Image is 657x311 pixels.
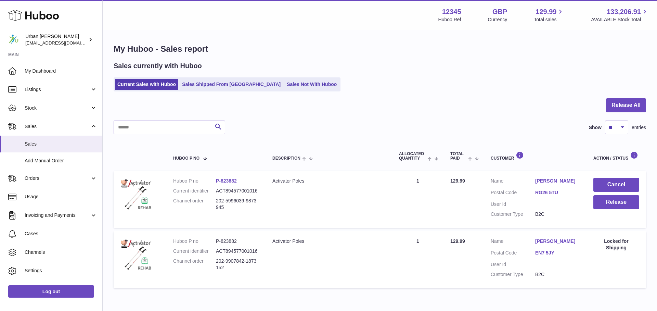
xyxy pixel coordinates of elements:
[535,238,580,245] a: [PERSON_NAME]
[216,238,259,245] dd: P-823882
[173,198,216,211] dt: Channel order
[593,238,639,251] div: Locked for Shipping
[8,285,94,298] a: Log out
[442,7,461,16] strong: 12345
[535,271,580,278] dd: B2C
[120,178,155,212] img: 1690555945.png
[216,178,237,184] a: P-823882
[25,33,87,46] div: Urban [PERSON_NAME]
[8,35,18,45] img: orders@urbanpoling.com
[450,238,465,244] span: 129.99
[535,178,580,184] a: [PERSON_NAME]
[593,151,639,161] div: Action / Status
[173,178,216,184] dt: Huboo P no
[25,158,97,164] span: Add Manual Order
[534,16,564,23] span: Total sales
[216,248,259,254] dd: ACT894577001016
[492,7,507,16] strong: GBP
[284,79,339,90] a: Sales Not With Huboo
[25,231,97,237] span: Cases
[272,156,300,161] span: Description
[593,178,639,192] button: Cancel
[535,211,580,217] dd: B2C
[535,250,580,256] a: EN7 5JY
[392,231,443,288] td: 1
[173,258,216,271] dt: Channel order
[115,79,178,90] a: Current Sales with Huboo
[25,105,90,111] span: Stock
[438,16,461,23] div: Huboo Ref
[536,7,556,16] span: 129.99
[450,152,466,161] span: Total paid
[491,250,535,258] dt: Postal Code
[399,152,426,161] span: ALLOCATED Quantity
[173,238,216,245] dt: Huboo P no
[120,238,155,272] img: 1690555945.png
[632,124,646,131] span: entries
[607,7,641,16] span: 133,206.91
[534,7,564,23] a: 129.99 Total sales
[114,61,202,71] h2: Sales currently with Huboo
[606,98,646,112] button: Release All
[591,16,649,23] span: AVAILABLE Stock Total
[25,123,90,130] span: Sales
[25,268,97,274] span: Settings
[535,189,580,196] a: RG26 5TU
[272,178,385,184] div: Activator Poles
[25,194,97,200] span: Usage
[25,40,101,46] span: [EMAIL_ADDRESS][DOMAIN_NAME]
[25,175,90,182] span: Orders
[491,238,535,246] dt: Name
[491,178,535,186] dt: Name
[173,248,216,254] dt: Current identifier
[173,156,199,161] span: Huboo P no
[25,68,97,74] span: My Dashboard
[589,124,602,131] label: Show
[173,188,216,194] dt: Current identifier
[25,86,90,93] span: Listings
[272,238,385,245] div: Activator Poles
[488,16,507,23] div: Currency
[491,151,580,161] div: Customer
[491,271,535,278] dt: Customer Type
[491,211,535,217] dt: Customer Type
[114,43,646,54] h1: My Huboo - Sales report
[25,212,90,219] span: Invoicing and Payments
[216,188,259,194] dd: ACT894577001016
[491,261,535,268] dt: User Id
[450,178,465,184] span: 129.99
[491,189,535,198] dt: Postal Code
[491,201,535,208] dt: User Id
[216,198,259,211] dd: 202-5996039-9873945
[591,7,649,23] a: 133,206.91 AVAILABLE Stock Total
[25,141,97,147] span: Sales
[392,171,443,228] td: 1
[25,249,97,256] span: Channels
[216,258,259,271] dd: 202-9907842-1873152
[180,79,283,90] a: Sales Shipped From [GEOGRAPHIC_DATA]
[593,195,639,209] button: Release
